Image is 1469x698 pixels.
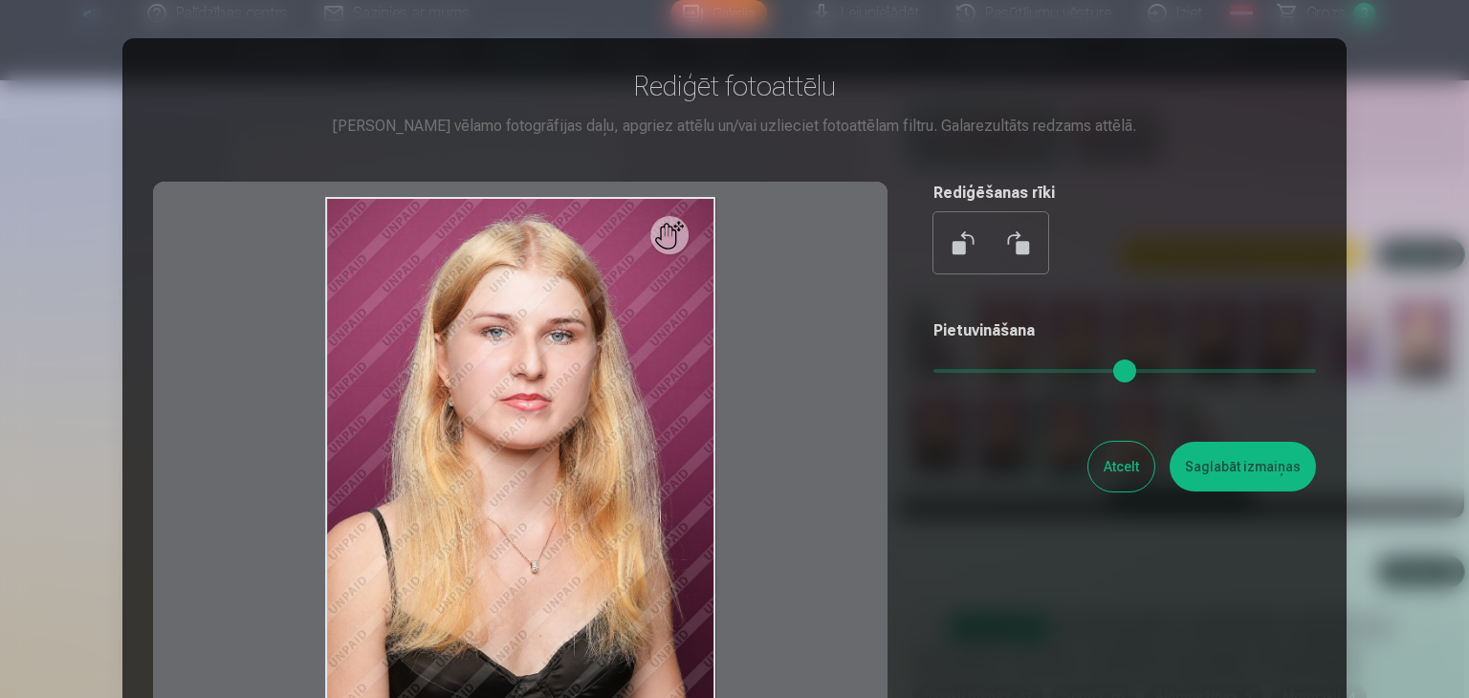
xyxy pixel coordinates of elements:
[153,115,1316,138] div: [PERSON_NAME] vēlamo fotogrāfijas daļu, apgriez attēlu un/vai uzlieciet fotoattēlam filtru. Galar...
[933,182,1316,205] h5: Rediģēšanas rīki
[1088,442,1154,491] button: Atcelt
[1170,442,1316,491] button: Saglabāt izmaiņas
[933,319,1316,342] h5: Pietuvināšana
[153,69,1316,103] h3: Rediģēt fotoattēlu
